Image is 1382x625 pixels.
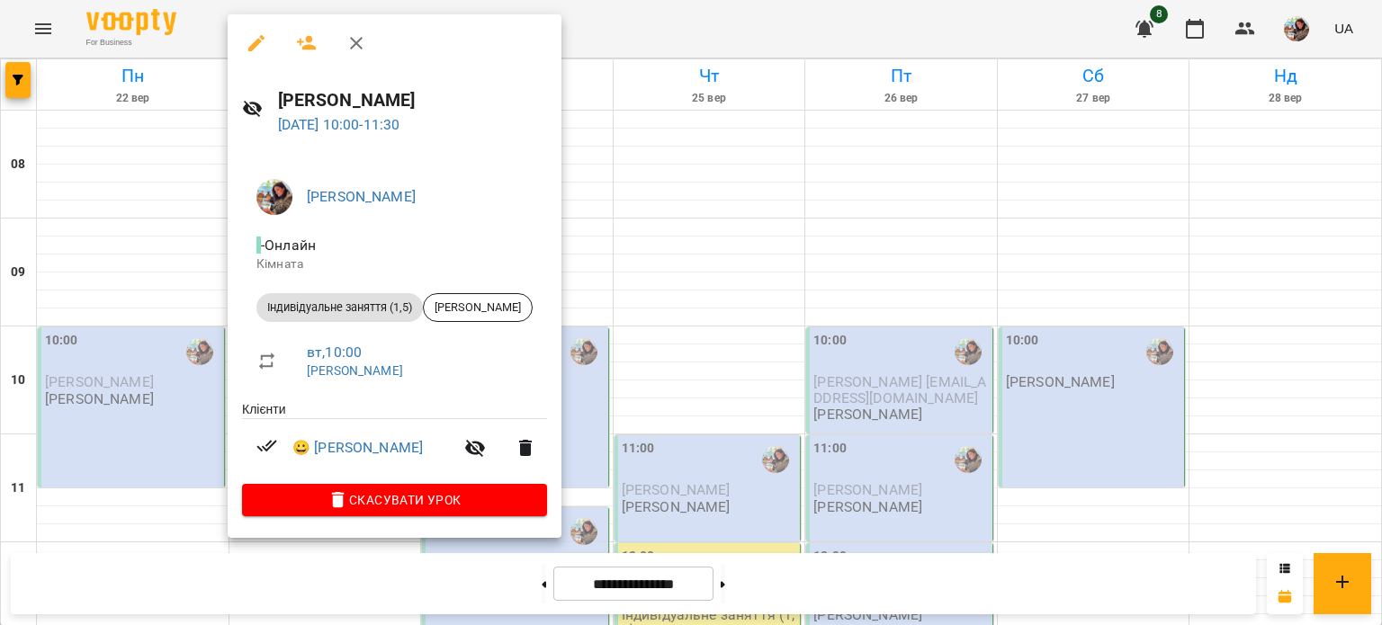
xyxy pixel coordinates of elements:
a: [PERSON_NAME] [307,188,416,205]
span: [PERSON_NAME] [424,299,532,316]
div: [PERSON_NAME] [423,293,533,322]
a: вт , 10:00 [307,344,362,361]
button: Скасувати Урок [242,484,547,516]
span: Скасувати Урок [256,489,533,511]
h6: [PERSON_NAME] [278,86,547,114]
a: [DATE] 10:00-11:30 [278,116,400,133]
a: 😀 [PERSON_NAME] [292,437,423,459]
ul: Клієнти [242,400,547,484]
img: 8f0a5762f3e5ee796b2308d9112ead2f.jpeg [256,179,292,215]
span: - Онлайн [256,237,319,254]
p: Кімната [256,255,533,273]
a: [PERSON_NAME] [307,363,403,378]
svg: Візит сплачено [256,435,278,457]
span: Індивідуальне заняття (1,5) [256,299,423,316]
